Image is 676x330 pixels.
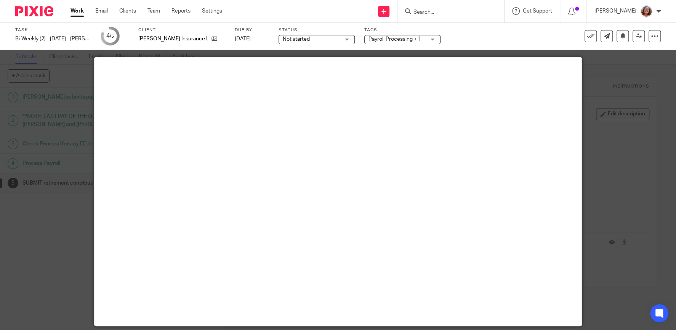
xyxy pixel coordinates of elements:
input: Search [413,9,481,16]
label: Status [279,27,355,33]
div: Bi-Weekly (2) - [DATE] - [PERSON_NAME] Insurance [15,35,91,43]
p: [PERSON_NAME] [594,7,636,15]
a: Email [95,7,108,15]
img: LB%20Reg%20Headshot%208-2-23.jpg [640,5,652,18]
label: Due by [235,27,269,33]
span: Get Support [523,8,552,14]
span: Payroll Processing + 1 [368,37,421,42]
p: [PERSON_NAME] Insurance LLC [138,35,208,43]
div: 4 [106,32,114,40]
label: Tags [364,27,441,33]
a: Team [147,7,160,15]
div: Bi-Weekly (2) - Friday - Wiswell Insurance [15,35,91,43]
a: Reports [171,7,191,15]
small: /5 [110,34,114,38]
span: Not started [283,37,310,42]
a: Settings [202,7,222,15]
a: Clients [119,7,136,15]
a: Work [70,7,84,15]
label: Client [138,27,225,33]
label: Task [15,27,91,33]
img: Pixie [15,6,53,16]
span: [DATE] [235,36,251,41]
